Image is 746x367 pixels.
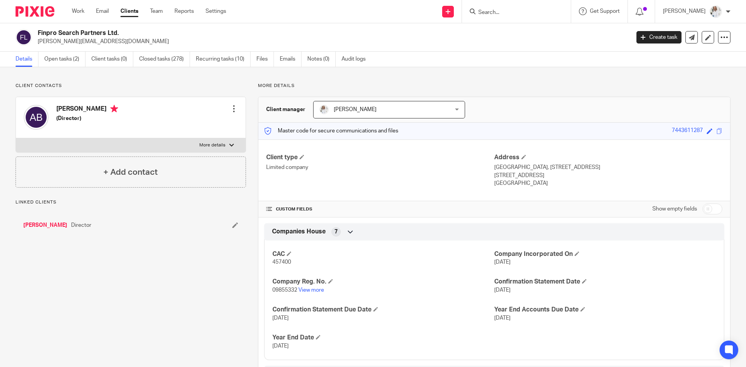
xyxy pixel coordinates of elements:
span: [DATE] [494,259,511,265]
a: Open tasks (2) [44,52,85,67]
img: svg%3E [24,105,49,130]
span: 7 [335,228,338,236]
p: Limited company [266,163,494,171]
img: svg%3E [16,29,32,45]
a: Audit logs [342,52,371,67]
span: Get Support [590,9,620,14]
h5: (Director) [56,115,118,122]
h4: Year End Accounts Due Date [494,306,716,314]
a: Closed tasks (278) [139,52,190,67]
a: Email [96,7,109,15]
p: [PERSON_NAME][EMAIL_ADDRESS][DOMAIN_NAME] [38,38,625,45]
p: Linked clients [16,199,246,205]
h4: Address [494,153,722,162]
h2: Finpro Search Partners Ltd. [38,29,507,37]
a: View more [298,287,324,293]
h3: Client manager [266,106,305,113]
h4: Client type [266,153,494,162]
h4: Confirmation Statement Due Date [272,306,494,314]
h4: CAC [272,250,494,258]
span: [DATE] [494,287,511,293]
a: Details [16,52,38,67]
p: Master code for secure communications and files [264,127,398,135]
img: Pixie [16,6,54,17]
i: Primary [110,105,118,113]
h4: Company Incorporated On [494,250,716,258]
a: Emails [280,52,302,67]
img: Daisy.JPG [319,105,329,114]
a: Reports [174,7,194,15]
p: [PERSON_NAME] [663,7,706,15]
h4: [PERSON_NAME] [56,105,118,115]
a: [PERSON_NAME] [23,221,67,229]
a: Client tasks (0) [91,52,133,67]
a: Team [150,7,163,15]
h4: + Add contact [103,166,158,178]
a: Create task [636,31,682,43]
p: More details [199,142,225,148]
span: [PERSON_NAME] [334,107,376,112]
h4: CUSTOM FIELDS [266,206,494,212]
label: Show empty fields [652,205,697,213]
input: Search [478,9,547,16]
span: 09855332 [272,287,297,293]
a: Notes (0) [307,52,336,67]
a: Files [256,52,274,67]
span: Director [71,221,91,229]
h4: Year End Date [272,334,494,342]
p: [GEOGRAPHIC_DATA], [STREET_ADDRESS] [494,163,722,171]
p: More details [258,83,730,89]
span: [DATE] [272,343,289,349]
span: [DATE] [494,315,511,321]
p: [STREET_ADDRESS] [494,172,722,179]
span: 457400 [272,259,291,265]
h4: Confirmation Statement Date [494,278,716,286]
p: [GEOGRAPHIC_DATA] [494,179,722,187]
img: Daisy.JPG [709,5,722,18]
a: Work [72,7,84,15]
h4: Company Reg. No. [272,278,494,286]
span: Companies House [272,228,326,236]
p: Client contacts [16,83,246,89]
span: [DATE] [272,315,289,321]
a: Recurring tasks (10) [196,52,251,67]
a: Settings [206,7,226,15]
a: Clients [120,7,138,15]
div: 7443611287 [672,127,703,136]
